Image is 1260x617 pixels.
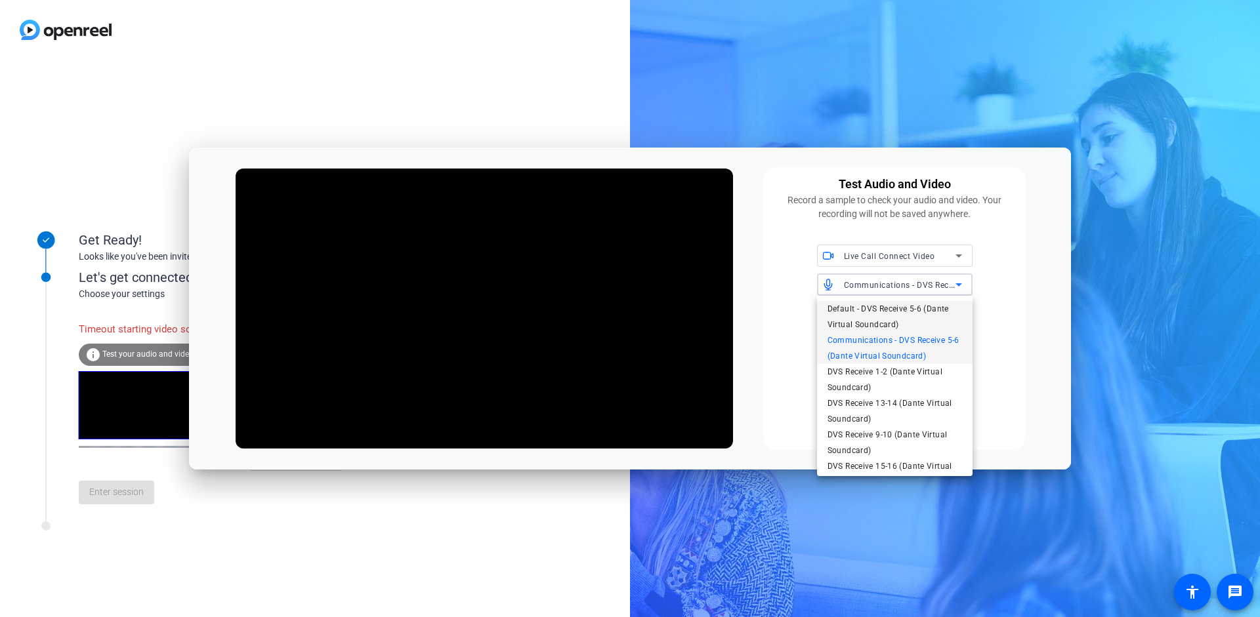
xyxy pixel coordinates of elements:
span: DVS Receive 15-16 (Dante Virtual Soundcard) [828,458,962,490]
span: DVS Receive 13-14 (Dante Virtual Soundcard) [828,395,962,427]
span: DVS Receive 1-2 (Dante Virtual Soundcard) [828,364,962,395]
span: Default - DVS Receive 5-6 (Dante Virtual Soundcard) [828,301,962,332]
span: Communications - DVS Receive 5-6 (Dante Virtual Soundcard) [828,332,962,364]
span: DVS Receive 9-10 (Dante Virtual Soundcard) [828,427,962,458]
